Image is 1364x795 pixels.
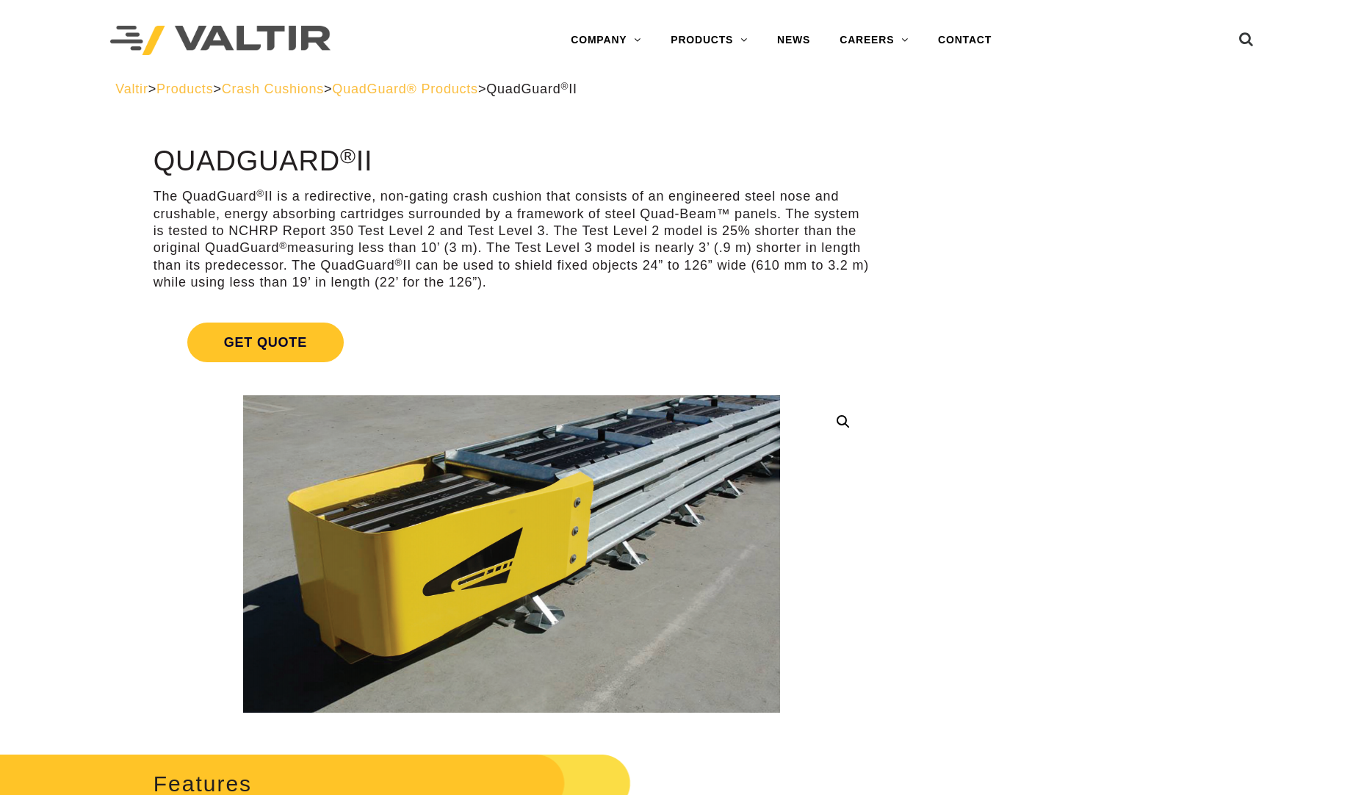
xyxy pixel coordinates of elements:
a: Valtir [115,82,148,96]
span: Get Quote [187,323,344,362]
a: Get Quote [154,305,870,380]
a: Products [156,82,213,96]
sup: ® [561,81,569,92]
a: CAREERS [825,26,923,55]
img: Valtir [110,26,331,56]
div: > > > > [115,81,1249,98]
a: CONTACT [923,26,1006,55]
sup: ® [395,257,403,268]
sup: ® [279,240,287,251]
a: QuadGuard® Products [332,82,478,96]
p: The QuadGuard II is a redirective, non-gating crash cushion that consists of an engineered steel ... [154,188,870,291]
sup: ® [340,144,356,168]
a: Crash Cushions [222,82,324,96]
a: PRODUCTS [656,26,762,55]
span: QuadGuard II [486,82,577,96]
a: NEWS [762,26,825,55]
sup: ® [256,188,264,199]
a: COMPANY [556,26,656,55]
h1: QuadGuard II [154,146,870,177]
